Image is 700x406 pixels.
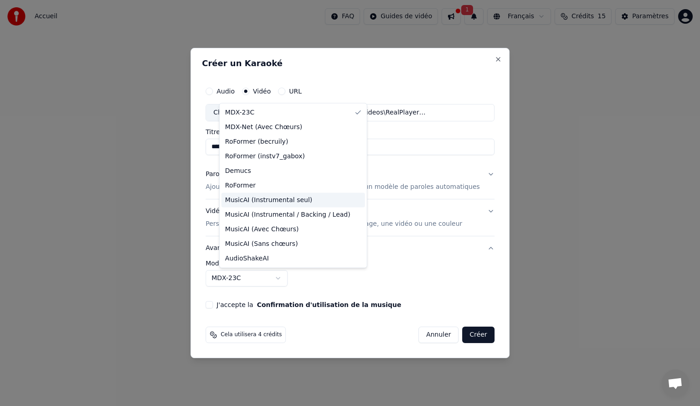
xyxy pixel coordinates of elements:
span: RoFormer (becruily) [225,137,288,146]
span: MusicAI (Avec Chœurs) [225,224,299,234]
span: MDX-Net (Avec Chœurs) [225,123,302,132]
span: AudioShakeAI [225,254,269,263]
span: RoFormer [225,181,256,190]
span: Demucs [225,167,251,176]
span: MusicAI (Instrumental seul) [225,196,313,205]
span: MDX-23C [225,108,254,117]
span: MusicAI (Instrumental / Backing / Lead) [225,210,350,219]
span: RoFormer (instv7_gabox) [225,152,305,161]
span: MusicAI (Sans chœurs) [225,239,298,248]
